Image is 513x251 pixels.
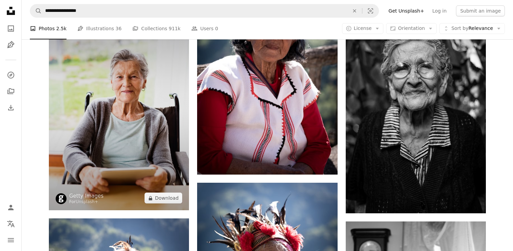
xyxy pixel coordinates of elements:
a: Home — Unsplash [4,4,18,19]
div: For [69,199,103,205]
a: Collections [4,85,18,98]
a: Log in / Sign up [4,201,18,214]
button: Orientation [386,23,437,34]
img: grayscale photography of woman standing [346,3,486,213]
a: Get Unsplash+ [384,5,428,16]
span: 0 [215,25,218,32]
a: Log in [428,5,451,16]
a: Illustrations [4,38,18,52]
a: Senior woman in a wheelchair with tablet at home. An elderly woman sitting at the table. [49,102,189,108]
img: Go to Getty Images's profile [56,193,66,204]
button: Download [145,193,183,203]
button: Submit an image [456,5,505,16]
button: License [342,23,384,34]
button: Visual search [362,4,379,17]
a: Getty Images [69,193,103,199]
span: Relevance [451,25,493,32]
a: an old woman with feathers on her head [197,66,337,72]
a: Explore [4,68,18,82]
a: Photos [4,22,18,35]
span: 911k [169,25,180,32]
a: grayscale photography of woman standing [346,105,486,111]
span: Sort by [451,25,468,31]
a: Users 0 [191,18,218,39]
a: Download History [4,101,18,114]
span: Orientation [398,25,425,31]
form: Find visuals sitewide [30,4,379,18]
a: Collections 911k [132,18,180,39]
span: License [354,25,372,31]
button: Language [4,217,18,231]
span: 36 [116,25,122,32]
button: Sort byRelevance [439,23,505,34]
a: Unsplash+ [76,199,98,204]
button: Menu [4,233,18,247]
button: Clear [347,4,362,17]
a: Illustrations 36 [77,18,121,39]
button: Search Unsplash [30,4,42,17]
